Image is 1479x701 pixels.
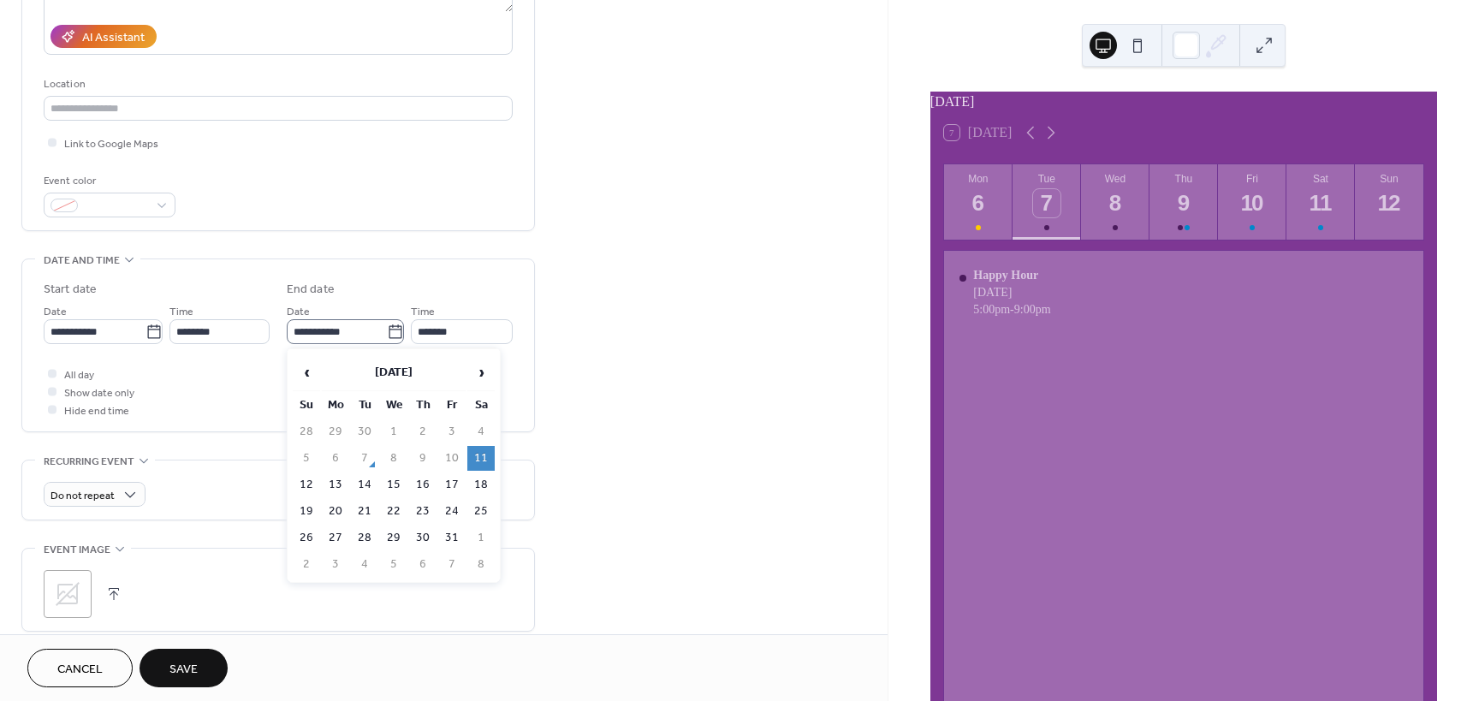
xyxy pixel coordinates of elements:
div: Start date [44,281,97,299]
th: Th [409,393,437,418]
td: 31 [438,526,466,550]
td: 16 [409,472,437,497]
button: Tue7 [1013,164,1081,240]
button: Thu9 [1149,164,1218,240]
div: 8 [1102,189,1130,217]
td: 4 [351,552,378,577]
td: 5 [293,446,320,471]
div: Sat [1292,173,1350,185]
td: 24 [438,499,466,524]
td: 29 [322,419,349,444]
div: End date [287,281,335,299]
th: Tu [351,393,378,418]
span: Do not repeat [50,486,115,506]
td: 3 [438,419,466,444]
td: 13 [322,472,349,497]
div: 9 [1170,189,1198,217]
td: 27 [322,526,349,550]
td: 25 [467,499,495,524]
td: 26 [293,526,320,550]
span: Recurring event [44,453,134,471]
td: 29 [380,526,407,550]
span: Cancel [57,661,103,679]
button: Fri10 [1218,164,1286,240]
span: Show date only [64,384,134,402]
th: We [380,393,407,418]
div: Mon [949,173,1007,185]
td: 30 [409,526,437,550]
td: 7 [351,446,378,471]
td: 23 [409,499,437,524]
td: 5 [380,552,407,577]
span: 5:00pm [973,303,1010,317]
div: [DATE] [973,286,1050,300]
td: 30 [351,419,378,444]
span: ‹ [294,355,319,389]
td: 6 [322,446,349,471]
td: 28 [293,419,320,444]
td: 9 [409,446,437,471]
div: Wed [1086,173,1144,185]
td: 12 [293,472,320,497]
td: 2 [409,419,437,444]
div: ; [44,570,92,618]
div: AI Assistant [82,29,145,47]
td: 20 [322,499,349,524]
th: [DATE] [322,354,466,391]
td: 14 [351,472,378,497]
div: 11 [1307,189,1335,217]
td: 6 [409,552,437,577]
td: 11 [467,446,495,471]
th: Mo [322,393,349,418]
td: 3 [322,552,349,577]
td: 7 [438,552,466,577]
span: Time [411,303,435,321]
td: 8 [380,446,407,471]
td: 15 [380,472,407,497]
button: Wed8 [1081,164,1149,240]
td: 17 [438,472,466,497]
td: 8 [467,552,495,577]
td: 19 [293,499,320,524]
div: Happy Hour [973,269,1050,282]
button: AI Assistant [50,25,157,48]
div: 6 [965,189,993,217]
th: Su [293,393,320,418]
td: 28 [351,526,378,550]
span: Save [169,661,198,679]
span: Hide end time [64,402,129,420]
button: Sat11 [1286,164,1355,240]
td: 4 [467,419,495,444]
span: - [1010,303,1014,317]
td: 1 [467,526,495,550]
span: Date and time [44,252,120,270]
td: 2 [293,552,320,577]
td: 18 [467,472,495,497]
td: 22 [380,499,407,524]
span: Link to Google Maps [64,135,158,153]
div: 12 [1375,189,1404,217]
span: Time [169,303,193,321]
span: Date [44,303,67,321]
div: 7 [1033,189,1061,217]
div: Tue [1018,173,1076,185]
span: 9:00pm [1014,303,1051,317]
td: 1 [380,419,407,444]
th: Sa [467,393,495,418]
div: Sun [1360,173,1418,185]
span: Event image [44,541,110,559]
button: Mon6 [944,164,1013,240]
div: Event color [44,172,172,190]
div: Location [44,75,509,93]
span: › [468,355,494,389]
span: Date [287,303,310,321]
div: Thu [1155,173,1213,185]
div: 10 [1238,189,1267,217]
span: All day [64,366,94,384]
button: Save [140,649,228,687]
div: [DATE] [930,92,1437,112]
button: Cancel [27,649,133,687]
div: Fri [1223,173,1281,185]
td: 10 [438,446,466,471]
